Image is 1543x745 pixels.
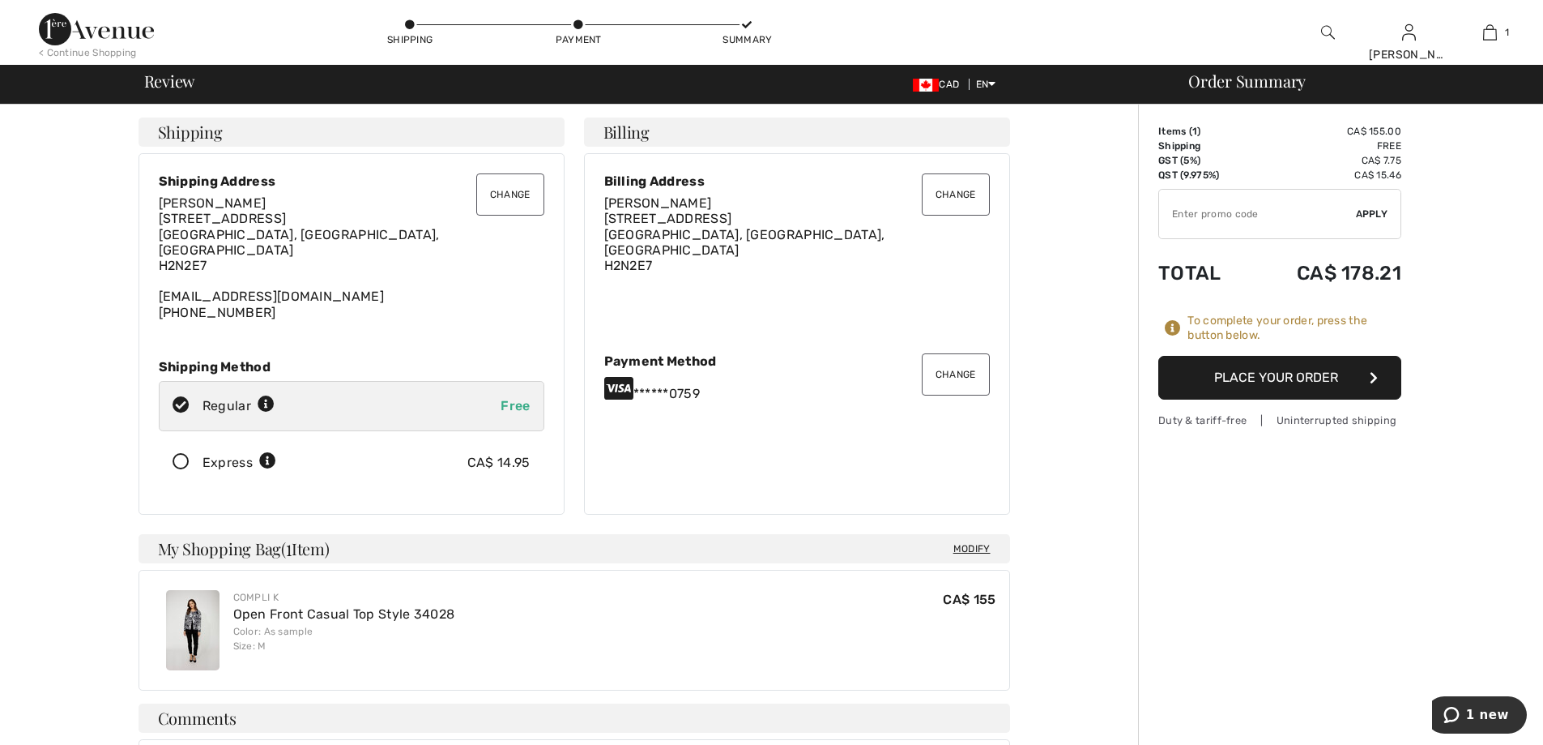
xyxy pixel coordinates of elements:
button: Change [476,173,544,216]
div: Order Summary [1169,73,1533,89]
span: Modify [953,541,991,557]
div: Payment [554,32,603,47]
td: Shipping [1158,139,1250,153]
h4: My Shopping Bag [139,534,1010,563]
span: EN [976,79,996,90]
td: Items ( ) [1158,124,1250,139]
button: Change [922,353,990,396]
span: Free [501,398,530,413]
td: QST (9.975%) [1158,168,1250,182]
div: Shipping [386,32,434,47]
span: 1 [1505,25,1509,40]
div: Shipping Method [159,359,544,375]
div: < Continue Shopping [39,45,137,60]
span: 1 [286,537,292,558]
div: Express [202,453,276,473]
td: CA$ 155.00 [1250,124,1401,139]
img: My Bag [1483,23,1497,42]
td: CA$ 178.21 [1250,246,1401,301]
div: To complete your order, press the button below. [1187,314,1401,343]
button: Place Your Order [1158,356,1401,400]
div: [PERSON_NAME] [1369,46,1448,63]
td: GST (5%) [1158,153,1250,168]
span: Billing [603,124,650,140]
span: [STREET_ADDRESS] [GEOGRAPHIC_DATA], [GEOGRAPHIC_DATA], [GEOGRAPHIC_DATA] H2N2E7 [159,211,440,273]
button: Change [922,173,990,216]
span: Review [144,73,195,89]
img: search the website [1321,23,1335,42]
span: CA$ 155 [943,592,995,607]
span: CAD [913,79,965,90]
div: Regular [202,396,275,416]
div: Color: As sample Size: M [233,624,455,653]
div: Shipping Address [159,173,544,189]
div: Billing Address [604,173,990,189]
span: [PERSON_NAME] [159,195,266,211]
div: [EMAIL_ADDRESS][DOMAIN_NAME] [PHONE_NUMBER] [159,195,544,320]
div: Compli K [233,590,455,605]
span: 1 [1192,126,1197,137]
img: Canadian Dollar [913,79,939,92]
td: CA$ 7.75 [1250,153,1401,168]
td: CA$ 15.46 [1250,168,1401,182]
td: Total [1158,246,1250,301]
img: Open Front Casual Top Style 34028 [166,590,220,670]
span: [PERSON_NAME] [604,195,712,211]
img: My Info [1402,23,1416,42]
div: CA$ 14.95 [467,453,531,473]
img: 1ère Avenue [39,13,154,45]
div: Duty & tariff-free | Uninterrupted shipping [1158,413,1401,428]
a: Sign In [1402,24,1416,40]
input: Promo code [1159,190,1356,238]
span: Shipping [158,124,223,140]
a: 1 [1450,23,1529,42]
span: [STREET_ADDRESS] [GEOGRAPHIC_DATA], [GEOGRAPHIC_DATA], [GEOGRAPHIC_DATA] H2N2E7 [604,211,885,273]
a: Open Front Casual Top Style 34028 [233,606,455,622]
div: Summary [722,32,771,47]
span: Apply [1356,207,1388,221]
td: Free [1250,139,1401,153]
h4: Comments [139,704,1010,733]
div: Payment Method [604,353,990,369]
iframe: Opens a widget where you can chat to one of our agents [1432,696,1527,737]
span: ( Item) [281,537,329,559]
